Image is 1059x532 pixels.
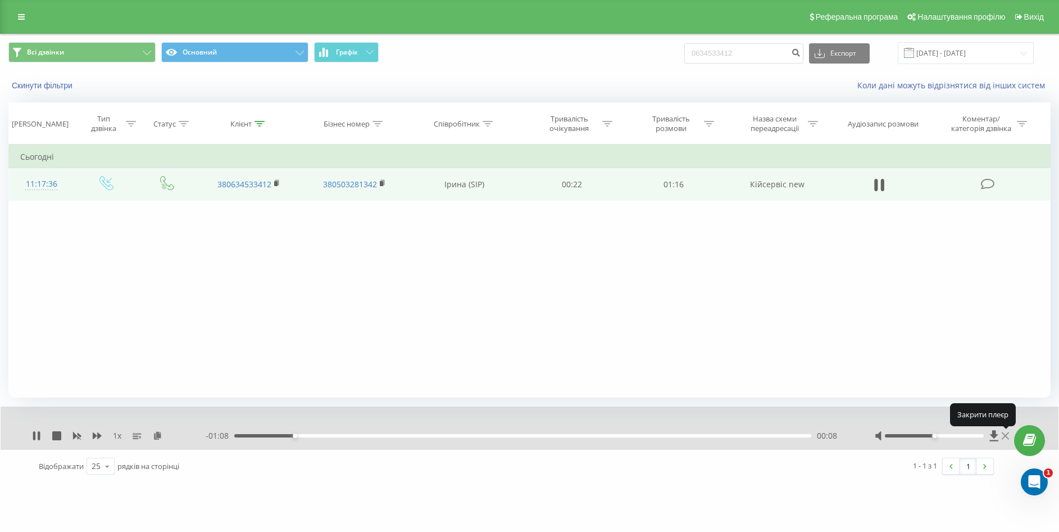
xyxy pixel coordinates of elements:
span: Графік [336,48,358,56]
div: 25 [92,461,101,472]
td: Ірина (SIP) [407,168,521,201]
div: Аудіозапис розмови [848,119,919,129]
div: Тривалість розмови [641,114,701,133]
button: Скинути фільтри [8,80,78,91]
div: Коментар/категорія дзвінка [948,114,1014,133]
td: 00:22 [521,168,623,201]
div: 1 - 1 з 1 [913,460,937,471]
td: Сьогодні [9,146,1051,168]
span: Всі дзвінки [27,48,64,57]
div: Тривалість очікування [539,114,599,133]
span: Реферальна програма [816,12,898,21]
div: [PERSON_NAME] [12,119,69,129]
div: Закрити плеєр [950,403,1016,426]
a: 380634533412 [217,179,271,190]
span: 00:08 [817,430,837,441]
button: Основний [161,42,308,62]
div: Бізнес номер [324,119,370,129]
button: Графік [314,42,379,62]
iframe: Intercom live chat [1021,468,1048,495]
span: 1 x [113,430,121,441]
span: рядків на сторінці [117,461,179,471]
td: 01:16 [623,168,725,201]
div: 11:17:36 [20,173,62,195]
span: 1 [1044,468,1053,477]
div: Accessibility label [932,434,937,438]
span: Вихід [1024,12,1044,21]
span: - 01:08 [206,430,234,441]
span: Відображати [39,461,84,471]
a: 380503281342 [323,179,377,190]
div: Accessibility label [293,434,298,438]
button: Всі дзвінки [8,42,156,62]
div: Тип дзвінка [84,114,123,133]
div: Назва схеми переадресації [745,114,805,133]
div: Співробітник [434,119,480,129]
a: Коли дані можуть відрізнятися вiд інших систем [857,80,1051,91]
td: Кійсервіс new [725,168,830,201]
a: 1 [960,458,976,474]
button: Експорт [809,43,870,64]
div: Клієнт [230,119,252,129]
div: Статус [153,119,176,129]
input: Пошук за номером [684,43,803,64]
span: Налаштування профілю [917,12,1005,21]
